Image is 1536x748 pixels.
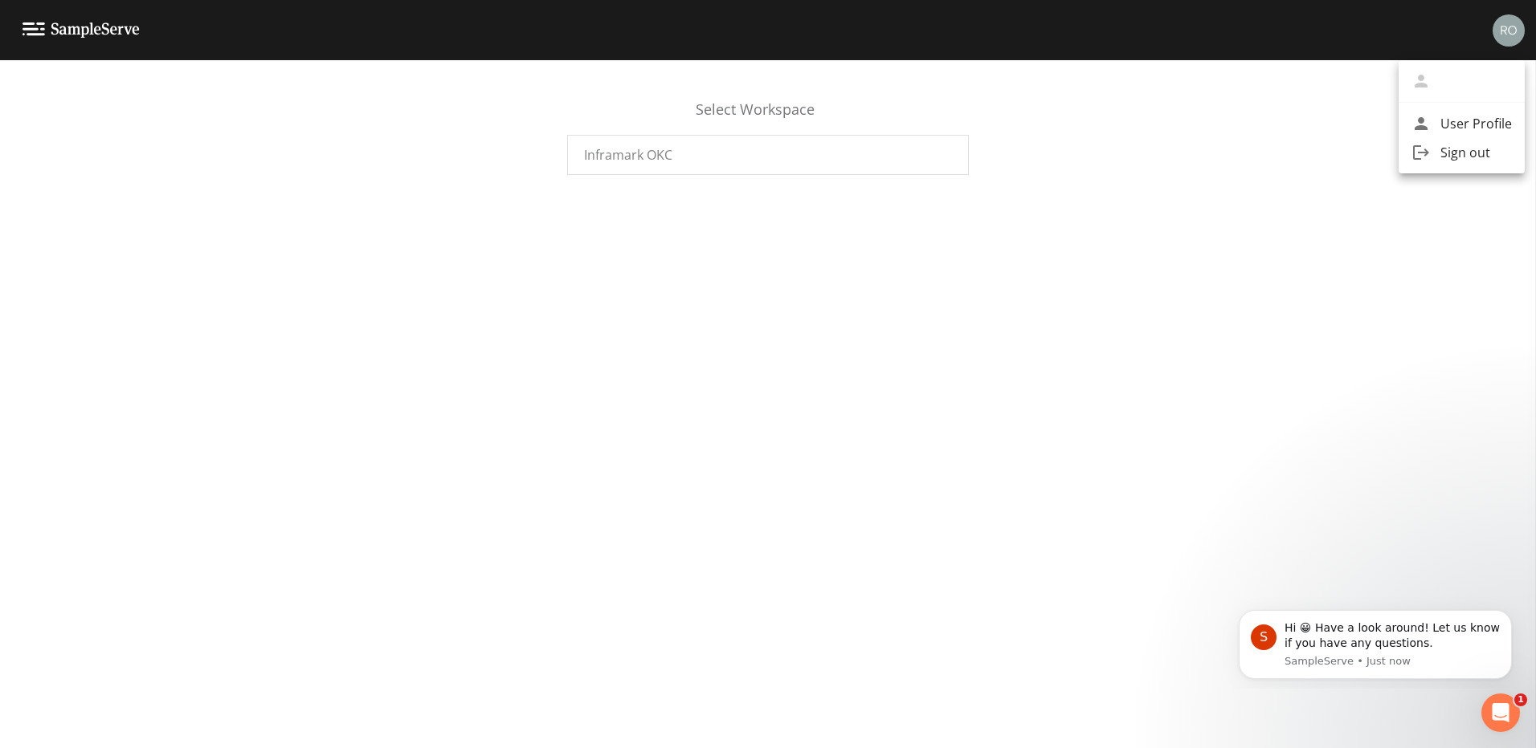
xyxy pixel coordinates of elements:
iframe: Intercom live chat [1481,693,1520,732]
span: User Profile [1440,114,1512,133]
span: Sign out [1440,143,1512,162]
span: 1 [1514,693,1527,706]
iframe: Intercom notifications message [1215,596,1536,689]
a: User Profile [1399,109,1525,138]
